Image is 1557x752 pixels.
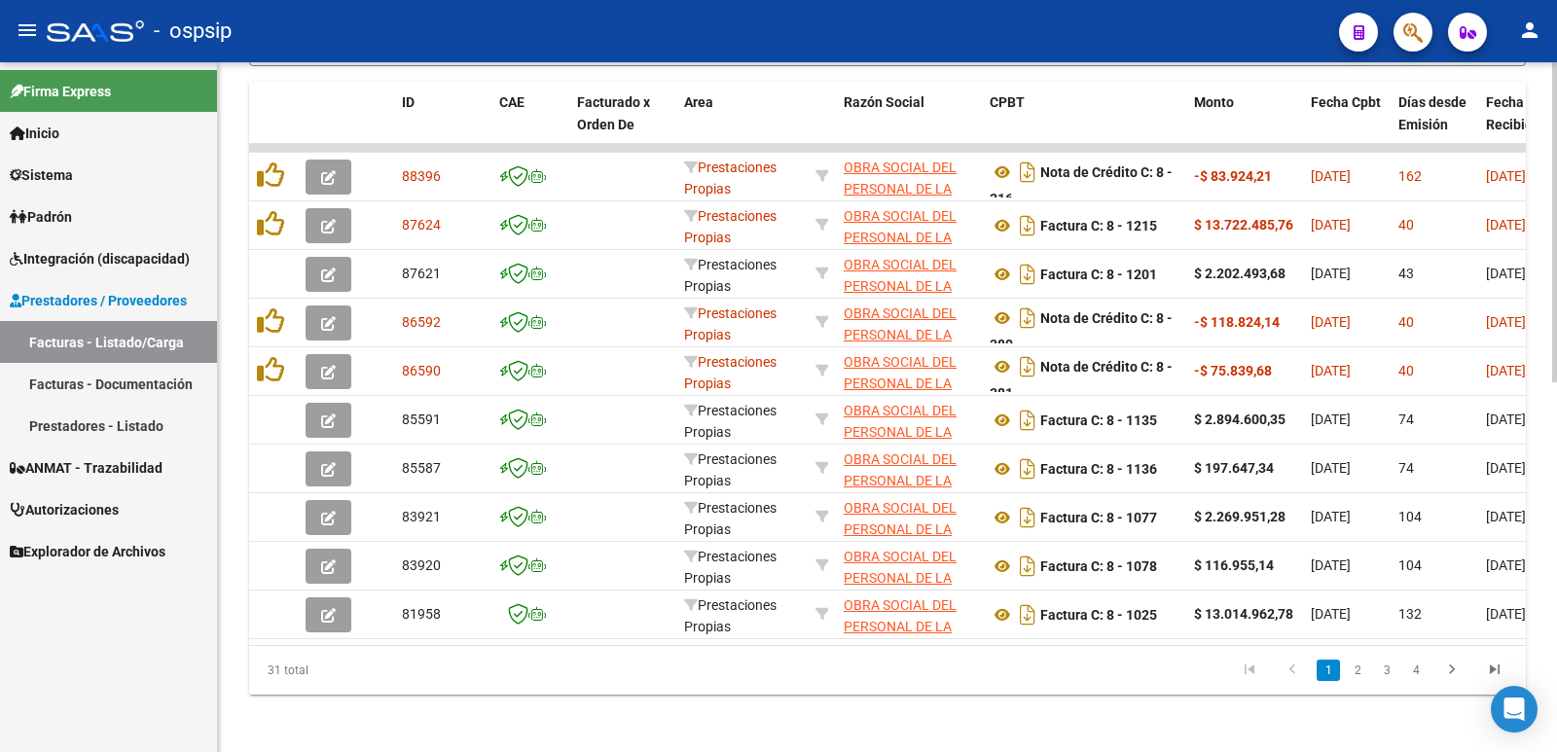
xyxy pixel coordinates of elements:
li: page 1 [1314,654,1343,687]
span: [DATE] [1486,460,1526,476]
span: ANMAT - Trazabilidad [10,457,163,479]
span: 104 [1398,557,1422,573]
span: 43 [1398,266,1414,281]
span: OBRA SOCIAL DEL PERSONAL DE LA ACTIVIDAD CERVECERA Y AFINES O S P A C A [844,451,960,555]
a: 3 [1375,660,1398,681]
span: [DATE] [1311,606,1351,622]
a: go to last page [1476,660,1513,681]
span: Autorizaciones [10,499,119,520]
span: OBRA SOCIAL DEL PERSONAL DE LA ACTIVIDAD CERVECERA Y AFINES O S P A C A [844,597,960,701]
span: 132 [1398,606,1422,622]
span: 81958 [402,606,441,622]
span: OBRA SOCIAL DEL PERSONAL DE LA ACTIVIDAD CERVECERA Y AFINES O S P A C A [844,354,960,458]
div: 30639760347 [844,546,974,587]
span: [DATE] [1486,217,1526,233]
span: Prestaciones Propias [684,160,777,197]
strong: $ 2.894.600,35 [1194,412,1285,427]
i: Descargar documento [1015,210,1040,241]
span: Prestaciones Propias [684,549,777,587]
div: 30639760347 [844,205,974,246]
datatable-header-cell: Días desde Emisión [1391,82,1478,167]
a: 4 [1404,660,1428,681]
span: Fecha Cpbt [1311,94,1381,110]
span: 86590 [402,363,441,378]
strong: -$ 75.839,68 [1194,363,1272,378]
span: [DATE] [1486,412,1526,427]
i: Descargar documento [1015,551,1040,582]
span: OBRA SOCIAL DEL PERSONAL DE LA ACTIVIDAD CERVECERA Y AFINES O S P A C A [844,208,960,312]
a: go to previous page [1274,660,1311,681]
strong: Nota de Crédito C: 8 - 380 [990,310,1173,352]
i: Descargar documento [1015,351,1040,382]
span: Prestaciones Propias [684,451,777,489]
li: page 4 [1401,654,1430,687]
li: page 3 [1372,654,1401,687]
strong: Nota de Crédito C: 8 - 316 [990,164,1173,206]
span: Prestaciones Propias [684,403,777,441]
strong: $ 116.955,14 [1194,557,1274,573]
datatable-header-cell: Fecha Cpbt [1303,82,1391,167]
strong: $ 197.647,34 [1194,460,1274,476]
span: [DATE] [1486,557,1526,573]
span: [DATE] [1311,314,1351,330]
mat-icon: person [1518,18,1541,42]
span: [DATE] [1311,168,1351,184]
strong: $ 2.202.493,68 [1194,266,1285,281]
span: 87621 [402,266,441,281]
datatable-header-cell: Facturado x Orden De [569,82,676,167]
i: Descargar documento [1015,502,1040,533]
span: 74 [1398,460,1414,476]
span: Prestaciones Propias [684,208,777,246]
span: OBRA SOCIAL DEL PERSONAL DE LA ACTIVIDAD CERVECERA Y AFINES O S P A C A [844,160,960,264]
span: Prestaciones Propias [684,305,777,343]
span: Prestaciones Propias [684,257,777,295]
div: 30639760347 [844,594,974,635]
strong: $ 13.722.485,76 [1194,217,1293,233]
span: Prestadores / Proveedores [10,290,187,311]
datatable-header-cell: Razón Social [836,82,982,167]
span: - ospsip [154,10,232,53]
span: 40 [1398,314,1414,330]
span: Fecha Recibido [1486,94,1540,132]
strong: Factura C: 8 - 1025 [1040,607,1157,623]
span: Inicio [10,123,59,144]
span: [DATE] [1311,460,1351,476]
span: 85587 [402,460,441,476]
span: 87624 [402,217,441,233]
datatable-header-cell: Monto [1186,82,1303,167]
span: Area [684,94,713,110]
i: Descargar documento [1015,599,1040,630]
datatable-header-cell: Area [676,82,808,167]
span: OBRA SOCIAL DEL PERSONAL DE LA ACTIVIDAD CERVECERA Y AFINES O S P A C A [844,257,960,361]
span: [DATE] [1311,509,1351,524]
span: Monto [1194,94,1234,110]
span: [DATE] [1486,266,1526,281]
span: Prestaciones Propias [684,500,777,538]
strong: Factura C: 8 - 1201 [1040,267,1157,282]
div: 30639760347 [844,448,974,489]
a: go to first page [1231,660,1268,681]
span: [DATE] [1486,509,1526,524]
span: 83920 [402,557,441,573]
div: 30639760347 [844,497,974,538]
strong: Factura C: 8 - 1077 [1040,510,1157,525]
i: Descargar documento [1015,259,1040,290]
span: 85591 [402,412,441,427]
strong: $ 2.269.951,28 [1194,509,1285,524]
strong: Factura C: 8 - 1215 [1040,218,1157,233]
a: 2 [1346,660,1369,681]
span: 40 [1398,217,1414,233]
i: Descargar documento [1015,453,1040,484]
strong: -$ 118.824,14 [1194,314,1280,330]
span: [DATE] [1486,363,1526,378]
strong: Factura C: 8 - 1136 [1040,461,1157,477]
span: [DATE] [1311,557,1351,573]
span: 83921 [402,509,441,524]
datatable-header-cell: CPBT [982,82,1186,167]
a: 1 [1317,660,1340,681]
span: [DATE] [1311,217,1351,233]
span: 104 [1398,509,1422,524]
strong: Factura C: 8 - 1078 [1040,558,1157,574]
datatable-header-cell: CAE [491,82,569,167]
span: Facturado x Orden De [577,94,650,132]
